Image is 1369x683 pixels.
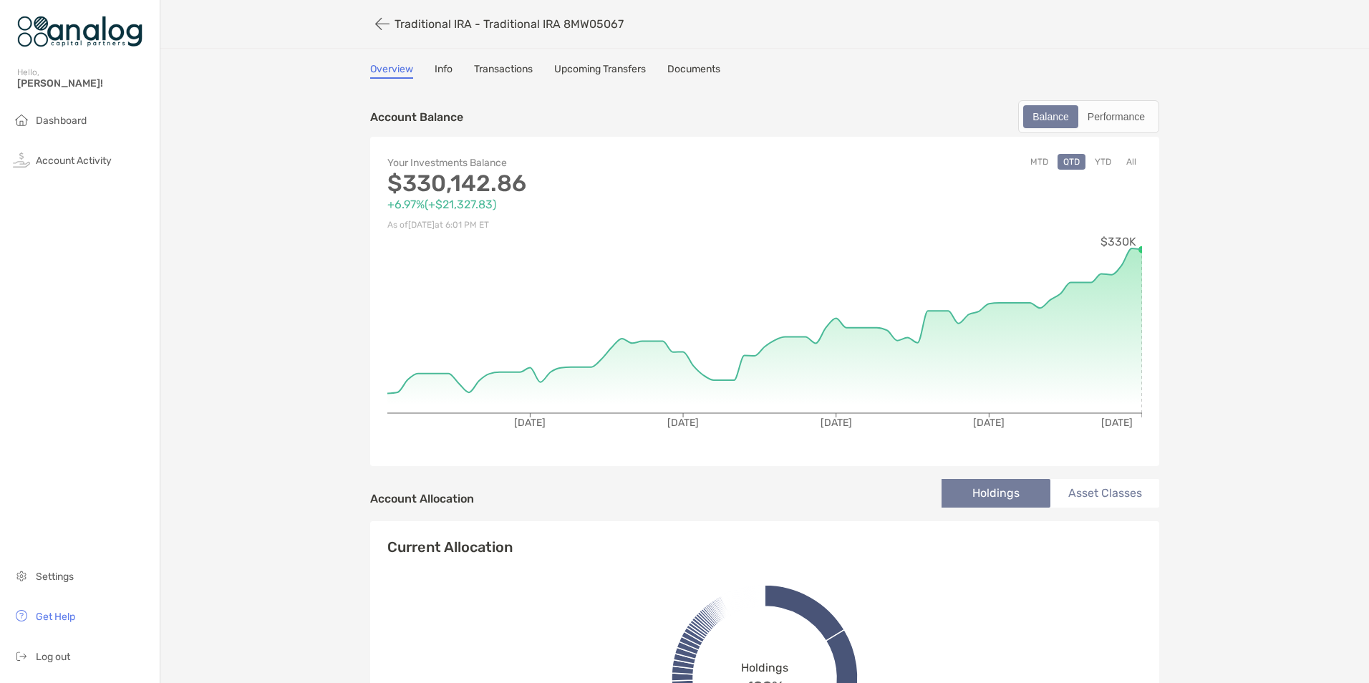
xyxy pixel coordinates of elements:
a: Overview [370,63,413,79]
button: QTD [1058,154,1085,170]
a: Info [435,63,453,79]
p: Your Investments Balance [387,154,765,172]
img: Zoe Logo [17,6,142,57]
tspan: [DATE] [1101,417,1133,429]
div: Balance [1025,107,1077,127]
p: $330,142.86 [387,175,765,193]
tspan: [DATE] [821,417,852,429]
div: segmented control [1018,100,1159,133]
span: Account Activity [36,155,112,167]
p: Traditional IRA - Traditional IRA 8MW05067 [395,17,624,31]
span: Holdings [741,661,788,674]
h4: Account Allocation [370,492,474,505]
span: Get Help [36,611,75,623]
tspan: [DATE] [973,417,1005,429]
button: MTD [1025,154,1054,170]
li: Asset Classes [1050,479,1159,508]
div: Performance [1080,107,1153,127]
span: [PERSON_NAME]! [17,77,151,89]
img: settings icon [13,567,30,584]
img: logout icon [13,647,30,664]
p: As of [DATE] at 6:01 PM ET [387,216,765,234]
p: +6.97% ( +$21,327.83 ) [387,195,765,213]
a: Upcoming Transfers [554,63,646,79]
a: Transactions [474,63,533,79]
button: All [1121,154,1142,170]
span: Settings [36,571,74,583]
p: Account Balance [370,108,463,126]
img: household icon [13,111,30,128]
tspan: $330K [1100,235,1136,248]
a: Documents [667,63,720,79]
li: Holdings [942,479,1050,508]
img: get-help icon [13,607,30,624]
h4: Current Allocation [387,538,513,556]
span: Log out [36,651,70,663]
tspan: [DATE] [667,417,699,429]
span: Dashboard [36,115,87,127]
button: YTD [1089,154,1117,170]
img: activity icon [13,151,30,168]
tspan: [DATE] [514,417,546,429]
